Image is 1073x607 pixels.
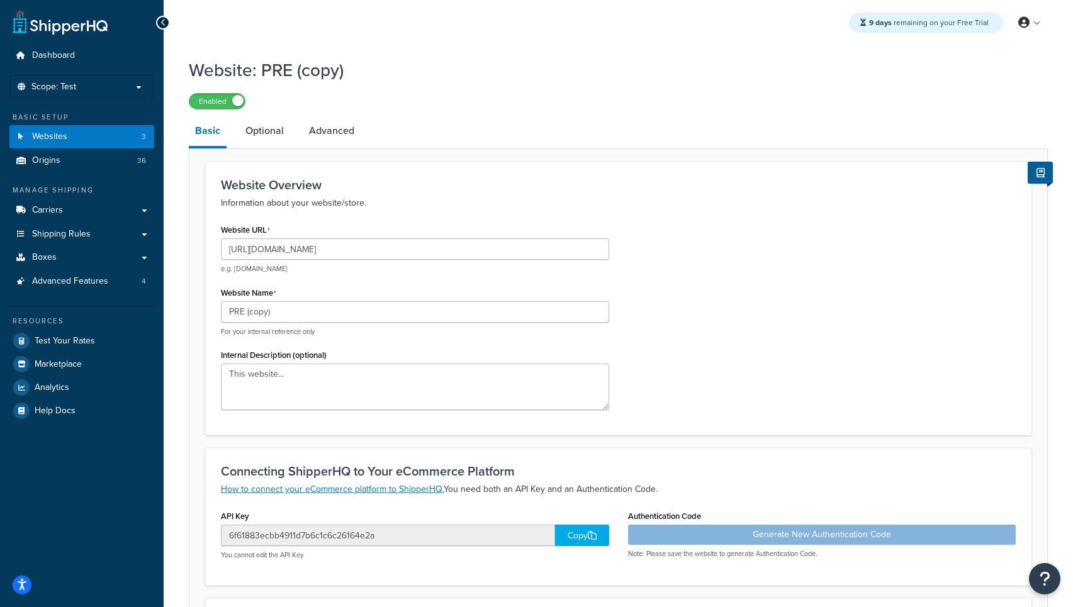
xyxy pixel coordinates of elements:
[221,364,609,410] textarea: This website...
[9,353,154,376] a: Marketplace
[221,288,276,298] label: Website Name
[628,549,1016,559] p: Note: Please save the website to generate Authentication Code.
[221,482,1016,497] p: You need both an API Key and an Authentication Code.
[221,178,1016,192] h3: Website Overview
[221,327,609,337] p: For your internal reference only
[221,511,249,521] label: API Key
[32,205,63,216] span: Carriers
[32,131,67,142] span: Websites
[221,550,609,560] p: You cannot edit the API Key
[35,336,95,347] span: Test Your Rates
[32,50,75,61] span: Dashboard
[9,223,154,246] a: Shipping Rules
[9,112,154,123] div: Basic Setup
[9,270,154,293] a: Advanced Features4
[221,350,327,360] label: Internal Description (optional)
[221,196,1016,211] p: Information about your website/store.
[32,155,60,166] span: Origins
[35,359,82,370] span: Marketplace
[869,17,989,28] span: remaining on your Free Trial
[9,376,154,399] a: Analytics
[9,246,154,269] a: Boxes
[1029,563,1060,594] button: Open Resource Center
[32,276,108,287] span: Advanced Features
[35,406,76,416] span: Help Docs
[221,482,444,496] a: How to connect your eCommerce platform to ShipperHQ.
[9,316,154,326] div: Resources
[35,382,69,393] span: Analytics
[9,330,154,352] a: Test Your Rates
[221,464,1016,478] h3: Connecting ShipperHQ to Your eCommerce Platform
[221,264,609,274] p: e.g. [DOMAIN_NAME]
[628,511,701,521] label: Authentication Code
[9,199,154,222] a: Carriers
[9,399,154,422] a: Help Docs
[142,131,146,142] span: 3
[9,149,154,172] a: Origins36
[32,252,57,263] span: Boxes
[303,116,361,146] a: Advanced
[142,276,146,287] span: 4
[9,125,154,148] a: Websites3
[869,17,892,28] strong: 9 days
[221,225,270,235] label: Website URL
[9,270,154,293] li: Advanced Features
[31,82,76,92] span: Scope: Test
[555,525,609,546] div: Copy
[189,58,1032,82] h1: Website: PRE (copy)
[189,116,227,148] a: Basic
[9,185,154,196] div: Manage Shipping
[1028,162,1053,184] button: Show Help Docs
[137,155,146,166] span: 36
[9,149,154,172] li: Origins
[189,94,245,109] label: Enabled
[32,229,91,240] span: Shipping Rules
[239,116,290,146] a: Optional
[9,125,154,148] li: Websites
[9,44,154,67] a: Dashboard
